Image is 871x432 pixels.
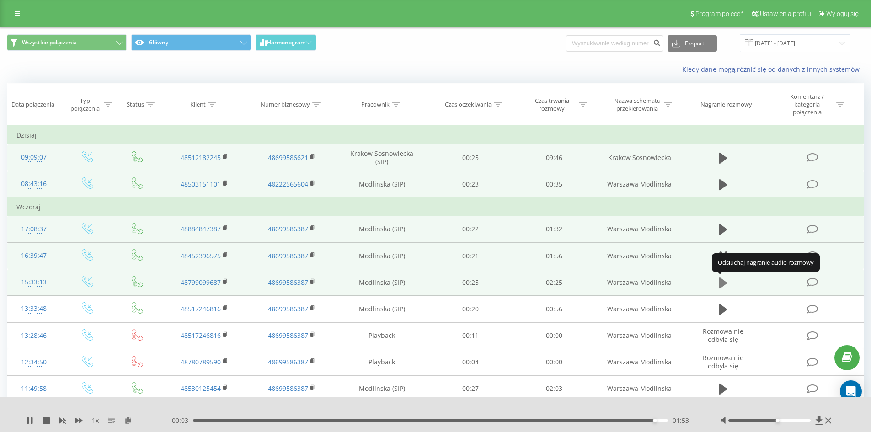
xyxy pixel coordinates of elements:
td: Playback [335,322,429,349]
div: Komentarz / kategoria połączenia [780,93,834,116]
td: Warszawa Modlinska [596,216,683,242]
td: Playback [335,349,429,375]
td: 01:56 [513,243,596,269]
a: 48780789590 [181,357,221,366]
div: Open Intercom Messenger [840,380,862,402]
div: Pracownik [361,101,390,108]
td: 02:25 [513,269,596,296]
td: Warszawa Modlinska [596,171,683,198]
div: Accessibility label [776,419,780,422]
td: Wczoraj [7,198,864,216]
span: Wszystkie połączenia [22,39,77,46]
div: 09:09:07 [16,149,52,166]
div: Nagranie rozmowy [700,101,752,108]
button: Główny [131,34,251,51]
td: Warszawa Modlinska [596,269,683,296]
td: 00:35 [513,171,596,198]
div: Czas oczekiwania [445,101,492,108]
td: 00:21 [429,243,513,269]
a: 48517246816 [181,304,221,313]
span: Rozmowa nie odbyła się [703,327,743,344]
td: 00:25 [429,144,513,171]
td: 02:03 [513,375,596,402]
td: Krakow Sosnowiecka [596,144,683,171]
a: 48222565604 [268,180,308,188]
div: Data połączenia [11,101,54,108]
a: 48512182245 [181,153,221,162]
td: 00:04 [429,349,513,375]
a: 48503151101 [181,180,221,188]
td: Krakow Sosnowiecka (SIP) [335,144,429,171]
a: 48452396575 [181,251,221,260]
button: Eksport [668,35,717,52]
div: 13:28:46 [16,327,52,345]
td: 00:27 [429,375,513,402]
div: 11:49:58 [16,380,52,398]
div: Typ połączenia [69,97,101,112]
input: Wyszukiwanie według numeru [566,35,663,52]
a: 48699586387 [268,224,308,233]
td: Modlinska (SIP) [335,269,429,296]
td: 00:11 [429,322,513,349]
a: 48699586387 [268,304,308,313]
td: Warszawa Modlinska [596,322,683,349]
button: Wszystkie połączenia [7,34,127,51]
td: Warszawa Modlinska [596,375,683,402]
div: 15:33:13 [16,273,52,291]
a: 48699586387 [268,278,308,287]
div: 17:08:37 [16,220,52,238]
div: 08:43:16 [16,175,52,193]
a: 48530125454 [181,384,221,393]
a: 48699586387 [268,331,308,340]
td: Modlinska (SIP) [335,216,429,242]
td: 00:23 [429,171,513,198]
div: 13:33:48 [16,300,52,318]
td: Dzisiaj [7,126,864,144]
td: Modlinska (SIP) [335,296,429,322]
a: 48799099687 [181,278,221,287]
a: 48884847387 [181,224,221,233]
a: Kiedy dane mogą różnić się od danych z innych systemów [682,65,864,74]
td: Modlinska (SIP) [335,243,429,269]
div: Nazwa schematu przekierowania [613,97,662,112]
td: Modlinska (SIP) [335,375,429,402]
div: Numer biznesowy [261,101,310,108]
td: 00:00 [513,349,596,375]
a: 48517246816 [181,331,221,340]
div: Klient [190,101,206,108]
a: 48699586387 [268,357,308,366]
div: 16:39:47 [16,247,52,265]
td: 00:56 [513,296,596,322]
span: Rozmowa nie odbyła się [703,353,743,370]
td: Warszawa Modlinska [596,243,683,269]
div: Status [127,101,144,108]
a: 48699586387 [268,251,308,260]
div: Odsłuchaj nagranie audio rozmowy [712,253,820,272]
span: Ustawienia profilu [760,10,811,17]
td: Warszawa Modlinska [596,349,683,375]
span: Wyloguj się [826,10,859,17]
td: Warszawa Modlinska [596,296,683,322]
div: Czas trwania rozmowy [528,97,577,112]
div: 12:34:50 [16,353,52,371]
td: 00:22 [429,216,513,242]
span: 01:53 [673,416,689,425]
a: 48699586621 [268,153,308,162]
a: 48699586387 [268,384,308,393]
td: 00:20 [429,296,513,322]
span: Harmonogram [267,39,305,46]
td: 09:46 [513,144,596,171]
span: Program poleceń [695,10,744,17]
span: 1 x [92,416,99,425]
td: Modlinska (SIP) [335,171,429,198]
span: - 00:03 [170,416,193,425]
td: 00:00 [513,322,596,349]
td: 00:25 [429,269,513,296]
div: Accessibility label [653,419,657,422]
td: 01:32 [513,216,596,242]
button: Harmonogram [256,34,316,51]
